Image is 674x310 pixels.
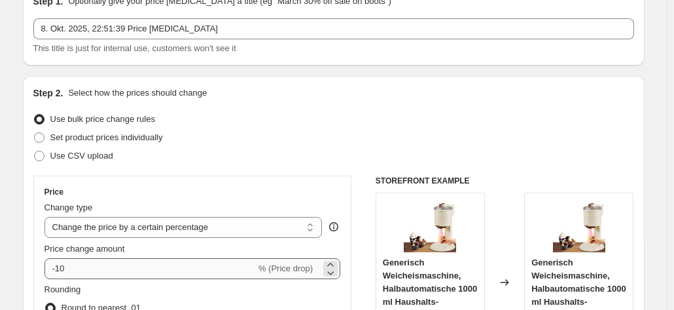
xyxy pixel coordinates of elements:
[33,43,236,53] span: This title is just for internal use, customers won't see it
[44,258,256,279] input: -15
[33,18,634,39] input: 30% off holiday sale
[44,203,93,212] span: Change type
[404,200,456,252] img: 61ZTIASSi7L_80x.jpg
[553,200,605,252] img: 61ZTIASSi7L_80x.jpg
[44,284,81,294] span: Rounding
[50,114,155,124] span: Use bulk price change rules
[50,132,163,142] span: Set product prices individually
[33,87,63,100] h2: Step 2.
[327,220,340,233] div: help
[44,187,63,197] h3: Price
[376,176,634,186] h6: STOREFRONT EXAMPLE
[258,263,313,273] span: % (Price drop)
[44,244,125,254] span: Price change amount
[50,151,113,161] span: Use CSV upload
[68,87,207,100] p: Select how the prices should change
